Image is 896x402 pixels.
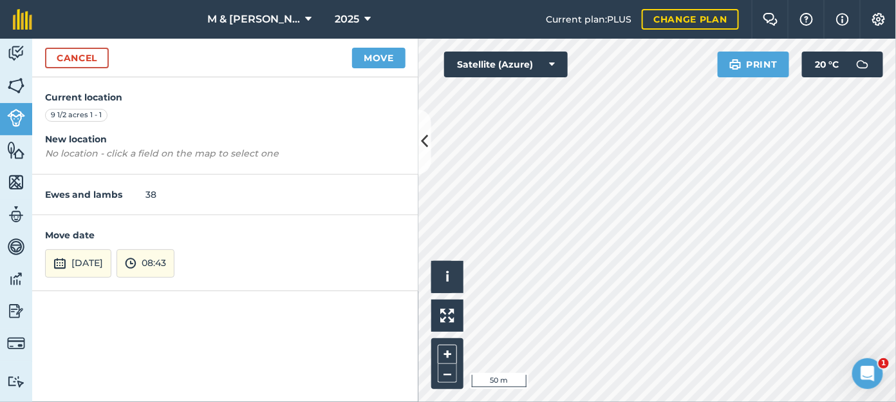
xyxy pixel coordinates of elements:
[7,334,25,352] img: svg+xml;base64,PD94bWwgdmVyc2lvbj0iMS4wIiBlbmNvZGluZz0idXRmLTgiPz4KPCEtLSBHZW5lcmF0b3I6IEFkb2JlIE...
[815,52,839,77] span: 20 ° C
[7,173,25,192] img: svg+xml;base64,PHN2ZyB4bWxucz0iaHR0cDovL3d3dy53My5vcmcvMjAwMC9zdmciIHdpZHRoPSI1NiIgaGVpZ2h0PSI2MC...
[45,189,122,200] strong: Ewes and lambs
[852,358,883,389] iframe: Intercom live chat
[871,13,886,26] img: A cog icon
[438,345,457,364] button: +
[7,76,25,95] img: svg+xml;base64,PHN2ZyB4bWxucz0iaHR0cDovL3d3dy53My5vcmcvMjAwMC9zdmciIHdpZHRoPSI1NiIgaGVpZ2h0PSI2MC...
[445,269,449,285] span: i
[45,109,107,122] div: 9 1/2 acres 1 - 1
[45,148,279,159] em: No location - click a field on the map to select one
[729,57,742,72] img: svg+xml;base64,PHN2ZyB4bWxucz0iaHR0cDovL3d3dy53My5vcmcvMjAwMC9zdmciIHdpZHRoPSIxOSIgaGVpZ2h0PSIyNC...
[7,301,25,321] img: svg+xml;base64,PD94bWwgdmVyc2lvbj0iMS4wIiBlbmNvZGluZz0idXRmLTgiPz4KPCEtLSBHZW5lcmF0b3I6IEFkb2JlIE...
[836,12,849,27] img: svg+xml;base64,PHN2ZyB4bWxucz0iaHR0cDovL3d3dy53My5vcmcvMjAwMC9zdmciIHdpZHRoPSIxNyIgaGVpZ2h0PSIxNy...
[352,48,406,68] button: Move
[7,269,25,289] img: svg+xml;base64,PD94bWwgdmVyc2lvbj0iMS4wIiBlbmNvZGluZz0idXRmLTgiPz4KPCEtLSBHZW5lcmF0b3I6IEFkb2JlIE...
[7,205,25,224] img: svg+xml;base64,PD94bWwgdmVyc2lvbj0iMS4wIiBlbmNvZGluZz0idXRmLTgiPz4KPCEtLSBHZW5lcmF0b3I6IEFkb2JlIE...
[431,261,463,293] button: i
[125,256,136,271] img: svg+xml;base64,PD94bWwgdmVyc2lvbj0iMS4wIiBlbmNvZGluZz0idXRmLTgiPz4KPCEtLSBHZW5lcmF0b3I6IEFkb2JlIE...
[117,249,174,278] button: 08:43
[642,9,739,30] a: Change plan
[438,364,457,383] button: –
[7,237,25,256] img: svg+xml;base64,PD94bWwgdmVyc2lvbj0iMS4wIiBlbmNvZGluZz0idXRmLTgiPz4KPCEtLSBHZW5lcmF0b3I6IEFkb2JlIE...
[335,12,359,27] span: 2025
[7,140,25,160] img: svg+xml;base64,PHN2ZyB4bWxucz0iaHR0cDovL3d3dy53My5vcmcvMjAwMC9zdmciIHdpZHRoPSI1NiIgaGVpZ2h0PSI2MC...
[718,52,790,77] button: Print
[850,52,875,77] img: svg+xml;base64,PD94bWwgdmVyc2lvbj0iMS4wIiBlbmNvZGluZz0idXRmLTgiPz4KPCEtLSBHZW5lcmF0b3I6IEFkb2JlIE...
[546,12,631,26] span: Current plan : PLUS
[45,48,109,68] a: Cancel
[444,52,568,77] button: Satellite (Azure)
[440,309,454,323] img: Four arrows, one pointing top left, one top right, one bottom right and the last bottom left
[763,13,778,26] img: Two speech bubbles overlapping with the left bubble in the forefront
[7,44,25,63] img: svg+xml;base64,PD94bWwgdmVyc2lvbj0iMS4wIiBlbmNvZGluZz0idXRmLTgiPz4KPCEtLSBHZW5lcmF0b3I6IEFkb2JlIE...
[45,249,111,278] button: [DATE]
[45,90,406,104] h4: Current location
[802,52,883,77] button: 20 °C
[7,376,25,388] img: svg+xml;base64,PD94bWwgdmVyc2lvbj0iMS4wIiBlbmNvZGluZz0idXRmLTgiPz4KPCEtLSBHZW5lcmF0b3I6IEFkb2JlIE...
[879,358,889,368] span: 1
[207,12,300,27] span: M & [PERSON_NAME]
[32,175,418,215] div: 38
[13,9,32,30] img: fieldmargin Logo
[53,256,66,271] img: svg+xml;base64,PD94bWwgdmVyc2lvbj0iMS4wIiBlbmNvZGluZz0idXRmLTgiPz4KPCEtLSBHZW5lcmF0b3I6IEFkb2JlIE...
[45,228,406,242] h4: Move date
[799,13,814,26] img: A question mark icon
[7,109,25,127] img: svg+xml;base64,PD94bWwgdmVyc2lvbj0iMS4wIiBlbmNvZGluZz0idXRmLTgiPz4KPCEtLSBHZW5lcmF0b3I6IEFkb2JlIE...
[45,132,406,146] h4: New location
